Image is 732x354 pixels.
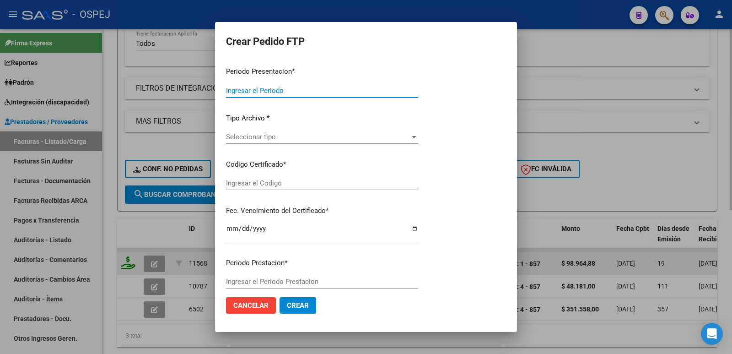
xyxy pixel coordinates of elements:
[226,206,418,216] p: Fec. Vencimiento del Certificado
[226,113,418,124] p: Tipo Archivo *
[280,297,316,314] button: Crear
[226,258,418,268] p: Periodo Prestacion
[226,66,418,77] p: Periodo Presentacion
[226,33,506,50] h2: Crear Pedido FTP
[226,159,418,170] p: Codigo Certificado
[287,301,309,310] span: Crear
[233,301,269,310] span: Cancelar
[226,133,410,141] span: Seleccionar tipo
[701,323,723,345] div: Open Intercom Messenger
[226,297,276,314] button: Cancelar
